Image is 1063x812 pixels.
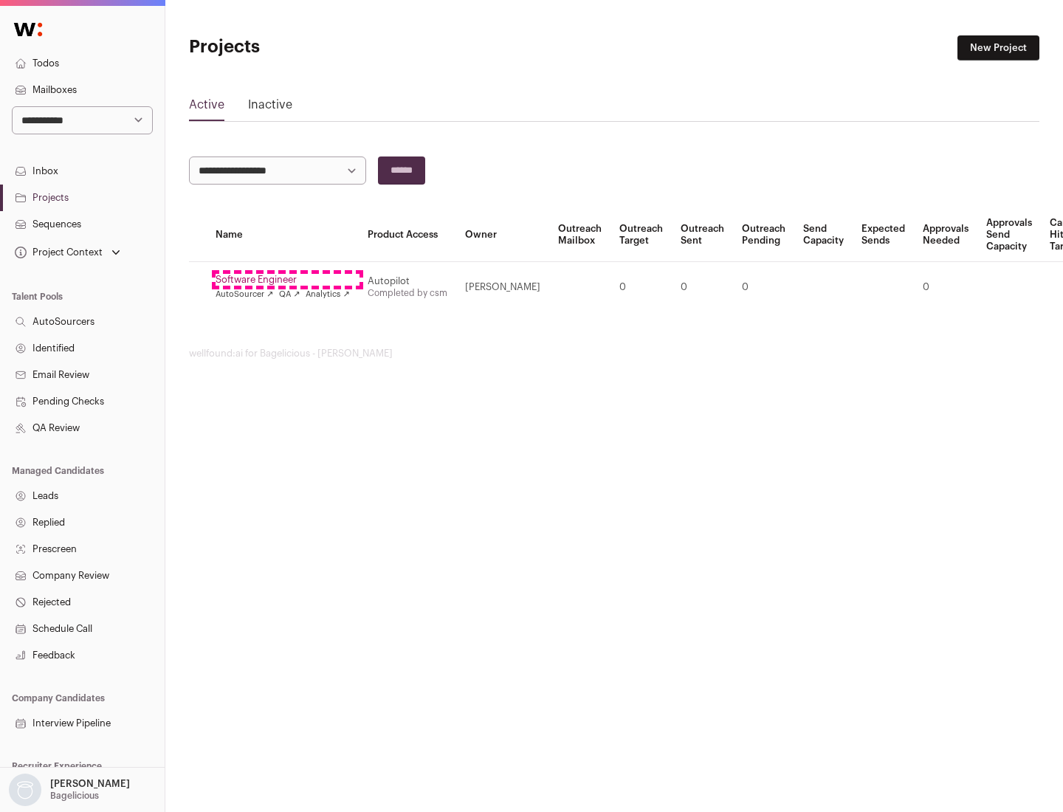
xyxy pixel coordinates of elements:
[359,208,456,262] th: Product Access
[733,208,794,262] th: Outreach Pending
[12,242,123,263] button: Open dropdown
[549,208,610,262] th: Outreach Mailbox
[207,208,359,262] th: Name
[957,35,1039,61] a: New Project
[368,275,447,287] div: Autopilot
[6,774,133,806] button: Open dropdown
[279,289,300,300] a: QA ↗
[368,289,447,297] a: Completed by csm
[50,778,130,790] p: [PERSON_NAME]
[794,208,853,262] th: Send Capacity
[50,790,99,802] p: Bagelicious
[672,208,733,262] th: Outreach Sent
[672,262,733,313] td: 0
[977,208,1041,262] th: Approvals Send Capacity
[610,262,672,313] td: 0
[189,348,1039,359] footer: wellfound:ai for Bagelicious - [PERSON_NAME]
[456,262,549,313] td: [PERSON_NAME]
[189,35,472,59] h1: Projects
[610,208,672,262] th: Outreach Target
[216,274,350,286] a: Software Engineer
[914,262,977,313] td: 0
[189,96,224,120] a: Active
[914,208,977,262] th: Approvals Needed
[9,774,41,806] img: nopic.png
[6,15,50,44] img: Wellfound
[306,289,349,300] a: Analytics ↗
[12,247,103,258] div: Project Context
[733,262,794,313] td: 0
[853,208,914,262] th: Expected Sends
[456,208,549,262] th: Owner
[248,96,292,120] a: Inactive
[216,289,273,300] a: AutoSourcer ↗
